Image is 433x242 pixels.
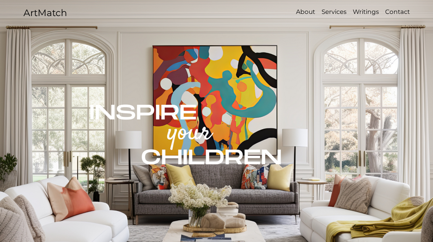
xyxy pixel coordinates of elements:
[318,7,350,16] a: Services
[382,7,413,16] p: Contact
[382,7,413,16] a: Contact
[293,7,318,16] a: About
[273,7,413,16] nav: Site
[350,7,382,16] a: Writings
[23,7,67,19] a: ArtMatch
